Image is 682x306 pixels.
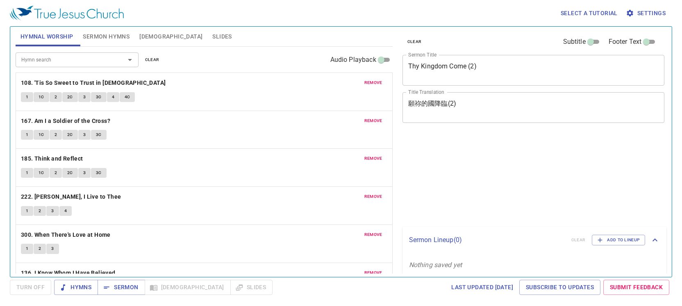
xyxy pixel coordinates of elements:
span: 1 [26,131,28,138]
i: Nothing saved yet [409,261,462,269]
a: Subscribe to Updates [519,280,600,295]
span: 2 [55,169,57,177]
textarea: Thy Kingdom Come (2) [408,62,659,78]
span: 2C [67,131,73,138]
button: 3 [78,168,91,178]
button: Select a tutorial [557,6,621,21]
span: 1 [26,93,28,101]
button: 2 [50,130,62,140]
button: 1 [21,130,33,140]
button: 1 [21,206,33,216]
button: 2 [50,168,62,178]
textarea: 願祢的國降臨(2) [408,100,659,115]
button: 1C [34,92,49,102]
button: 4C [120,92,135,102]
button: clear [140,55,164,65]
span: 3 [51,245,54,252]
iframe: from-child [399,131,613,223]
span: Add to Lineup [597,236,640,244]
span: remove [364,269,382,277]
span: 2C [67,93,73,101]
span: clear [407,38,422,45]
span: 2 [39,245,41,252]
button: remove [359,268,387,278]
button: 3 [78,130,91,140]
span: Hymnal Worship [20,32,73,42]
button: remove [359,230,387,240]
div: Sermon Lineup(0)clearAdd to Lineup [402,227,667,254]
span: Slides [212,32,232,42]
span: 2 [55,93,57,101]
img: True Jesus Church [10,6,124,20]
span: 1 [26,169,28,177]
button: clear [402,37,427,47]
span: 4C [125,93,130,101]
span: 1C [39,131,44,138]
b: 222. [PERSON_NAME], I Live to Thee [21,192,121,202]
button: 1C [34,168,49,178]
button: 2 [50,92,62,102]
button: remove [359,78,387,88]
button: remove [359,192,387,202]
span: [DEMOGRAPHIC_DATA] [139,32,202,42]
button: 2 [34,244,46,254]
span: clear [145,56,159,63]
span: Subscribe to Updates [526,282,594,292]
button: 167. Am I a Soldier of the Cross? [21,116,112,126]
button: 1C [34,130,49,140]
span: 3 [83,169,86,177]
span: 1C [39,93,44,101]
b: 108. 'Tis So Sweet to Trust in [DEMOGRAPHIC_DATA] [21,78,166,88]
p: Sermon Lineup ( 0 ) [409,235,565,245]
span: Last updated [DATE] [451,282,513,292]
span: 3 [83,131,86,138]
button: 3 [78,92,91,102]
span: Submit Feedback [610,282,663,292]
button: 136. I Know Whom I Have Believed [21,268,117,278]
button: 300. When There's Love at Home [21,230,112,240]
button: 1 [21,92,33,102]
span: 2 [55,131,57,138]
b: 185. Think and Reflect [21,154,83,164]
button: 1 [21,168,33,178]
button: 3 [46,206,59,216]
b: 300. When There's Love at Home [21,230,111,240]
button: 222. [PERSON_NAME], I Live to Thee [21,192,123,202]
button: remove [359,154,387,163]
button: 108. 'Tis So Sweet to Trust in [DEMOGRAPHIC_DATA] [21,78,167,88]
b: 167. Am I a Soldier of the Cross? [21,116,110,126]
button: Hymns [54,280,98,295]
button: 2C [62,168,78,178]
span: remove [364,231,382,238]
button: Sermon [98,280,145,295]
span: 1 [26,207,28,215]
span: Subtitle [563,37,586,47]
button: 3C [91,168,107,178]
span: Hymns [61,282,91,292]
b: 136. I Know Whom I Have Believed [21,268,116,278]
span: Settings [627,8,666,18]
span: 3 [83,93,86,101]
span: Footer Text [609,37,642,47]
span: 3C [96,169,102,177]
span: remove [364,193,382,200]
span: 1 [26,245,28,252]
button: Settings [624,6,669,21]
button: 2C [62,92,78,102]
a: Submit Feedback [603,280,669,295]
span: Sermon [104,282,138,292]
button: remove [359,116,387,126]
span: 4 [112,93,114,101]
span: Select a tutorial [561,8,618,18]
span: remove [364,79,382,86]
button: 4 [107,92,119,102]
button: Open [124,54,136,66]
button: 1 [21,244,33,254]
span: 3C [96,93,102,101]
span: 4 [64,207,67,215]
span: remove [364,155,382,162]
button: 3 [46,244,59,254]
button: 185. Think and Reflect [21,154,84,164]
span: 3C [96,131,102,138]
span: 1C [39,169,44,177]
